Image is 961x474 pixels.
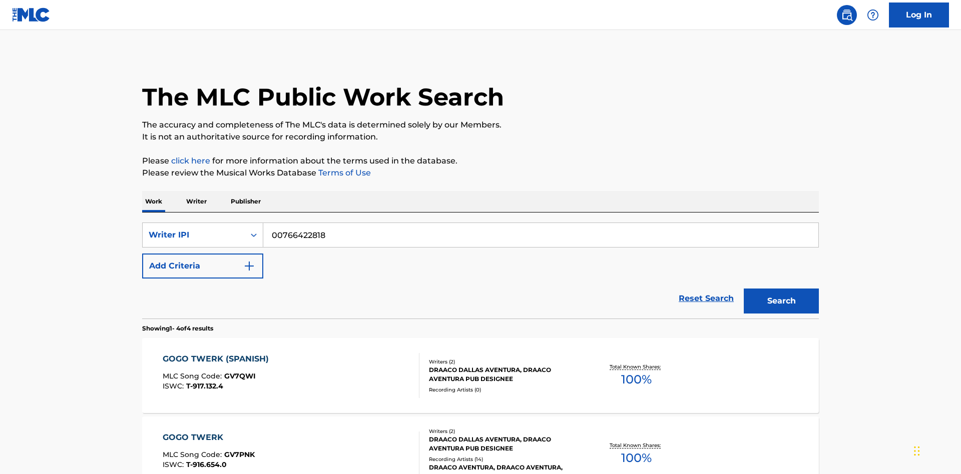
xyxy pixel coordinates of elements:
[163,371,224,380] span: MLC Song Code :
[228,191,264,212] p: Publisher
[889,2,949,27] a: Log In
[163,450,224,459] span: MLC Song Code :
[621,449,652,467] span: 100 %
[429,358,580,365] div: Writers ( 2 )
[429,386,580,393] div: Recording Artists ( 0 )
[914,436,920,466] div: Drag
[429,455,580,463] div: Recording Artists ( 14 )
[621,370,652,388] span: 100 %
[142,191,165,212] p: Work
[224,450,255,459] span: GV7PNK
[142,131,819,143] p: It is not an authoritative source for recording information.
[163,381,186,390] span: ISWC :
[12,7,51,22] img: MLC Logo
[142,82,504,112] h1: The MLC Public Work Search
[142,324,213,333] p: Showing 1 - 4 of 4 results
[142,222,819,318] form: Search Form
[186,460,227,469] span: T-916.654.0
[142,167,819,179] p: Please review the Musical Works Database
[841,9,853,21] img: search
[163,431,255,443] div: GOGO TWERK
[142,155,819,167] p: Please for more information about the terms used in the database.
[183,191,210,212] p: Writer
[610,363,663,370] p: Total Known Shares:
[142,338,819,413] a: GOGO TWERK (SPANISH)MLC Song Code:GV7QWIISWC:T-917.132.4Writers (2)DRAACO DALLAS AVENTURA, DRAACO...
[429,427,580,435] div: Writers ( 2 )
[243,260,255,272] img: 9d2ae6d4665cec9f34b9.svg
[674,287,739,309] a: Reset Search
[867,9,879,21] img: help
[142,253,263,278] button: Add Criteria
[224,371,256,380] span: GV7QWI
[316,168,371,177] a: Terms of Use
[911,426,961,474] iframe: Chat Widget
[837,5,857,25] a: Public Search
[142,119,819,131] p: The accuracy and completeness of The MLC's data is determined solely by our Members.
[429,365,580,383] div: DRAACO DALLAS AVENTURA, DRAACO AVENTURA PUB DESIGNEE
[429,435,580,453] div: DRAACO DALLAS AVENTURA, DRAACO AVENTURA PUB DESIGNEE
[744,288,819,313] button: Search
[163,353,274,365] div: GOGO TWERK (SPANISH)
[863,5,883,25] div: Help
[171,156,210,165] a: click here
[610,441,663,449] p: Total Known Shares:
[163,460,186,469] span: ISWC :
[186,381,223,390] span: T-917.132.4
[149,229,239,241] div: Writer IPI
